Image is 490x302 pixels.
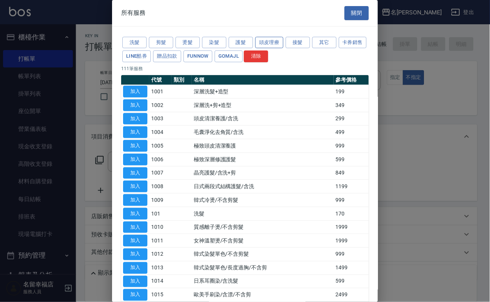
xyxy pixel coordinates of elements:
td: 349 [334,98,369,112]
td: 洗髮 [192,207,334,220]
td: 歐美手刷染/含漂/不含剪 [192,288,334,302]
td: 1014 [149,275,172,288]
th: 代號 [149,75,172,85]
td: 1006 [149,153,172,166]
td: 1013 [149,261,172,275]
button: 加入 [123,249,147,260]
td: 韓式冷燙/不含剪髮 [192,193,334,207]
td: 1002 [149,98,172,112]
th: 參考價格 [334,75,369,85]
td: 韓式染髮單色/長度過胸/不含剪 [192,261,334,275]
td: 頭皮清潔養護/含洗 [192,112,334,126]
button: 加入 [123,194,147,206]
td: 質感離子燙/不含剪髮 [192,220,334,234]
button: 加入 [123,208,147,220]
button: 關閉 [345,6,369,20]
td: 深層洗+剪+造型 [192,98,334,112]
td: 深層洗髮+造型 [192,85,334,99]
td: 極致深層修護護髮 [192,153,334,166]
td: 韓式染髮單色/不含剪髮 [192,248,334,261]
button: FUNNOW [183,50,212,62]
td: 1001 [149,85,172,99]
button: 加入 [123,154,147,165]
button: 頭皮理療 [255,37,283,49]
button: 加入 [123,99,147,111]
button: 加入 [123,140,147,152]
button: LINE酷券 [122,50,151,62]
td: 999 [334,139,369,153]
td: 849 [334,166,369,180]
button: 卡券銷售 [339,37,367,49]
td: 999 [334,248,369,261]
button: 加入 [123,181,147,192]
td: 毛囊淨化去角質/含洗 [192,126,334,139]
td: 170 [334,207,369,220]
button: 燙髮 [175,37,200,49]
td: 1009 [149,193,172,207]
td: 1010 [149,220,172,234]
td: 1015 [149,288,172,302]
td: 晶亮護髮/含洗+剪 [192,166,334,180]
button: 剪髮 [149,37,173,49]
button: 清除 [244,50,268,62]
th: 名稱 [192,75,334,85]
button: 加入 [123,222,147,233]
td: 女神溫塑燙/不含剪髮 [192,234,334,248]
td: 199 [334,85,369,99]
button: 加入 [123,167,147,179]
button: 接髮 [286,37,310,49]
button: GOMAJL [215,50,243,62]
button: 染髮 [202,37,226,49]
button: 其它 [312,37,337,49]
td: 599 [334,275,369,288]
td: 299 [334,112,369,126]
td: 1008 [149,180,172,193]
button: 洗髮 [122,37,147,49]
td: 101 [149,207,172,220]
td: 1007 [149,166,172,180]
td: 1499 [334,261,369,275]
button: 護髮 [229,37,253,49]
button: 加入 [123,276,147,288]
td: 1003 [149,112,172,126]
button: 加入 [123,262,147,274]
th: 類別 [172,75,192,85]
button: 加入 [123,235,147,247]
span: 所有服務 [121,9,145,17]
td: 1199 [334,180,369,193]
td: 1011 [149,234,172,248]
td: 999 [334,193,369,207]
button: 加入 [123,113,147,125]
td: 1012 [149,248,172,261]
td: 1999 [334,220,369,234]
td: 599 [334,153,369,166]
td: 日系耳圈染/含洗髮 [192,275,334,288]
button: 加入 [123,86,147,98]
td: 極致頭皮清潔養護 [192,139,334,153]
td: 1004 [149,126,172,139]
td: 1999 [334,234,369,248]
p: 111 筆服務 [121,65,369,72]
td: 1005 [149,139,172,153]
td: 2499 [334,288,369,302]
button: 加入 [123,289,147,301]
button: 贈品扣款 [153,50,181,62]
button: 加入 [123,126,147,138]
td: 499 [334,126,369,139]
td: 日式兩段式結構護髮/含洗 [192,180,334,193]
